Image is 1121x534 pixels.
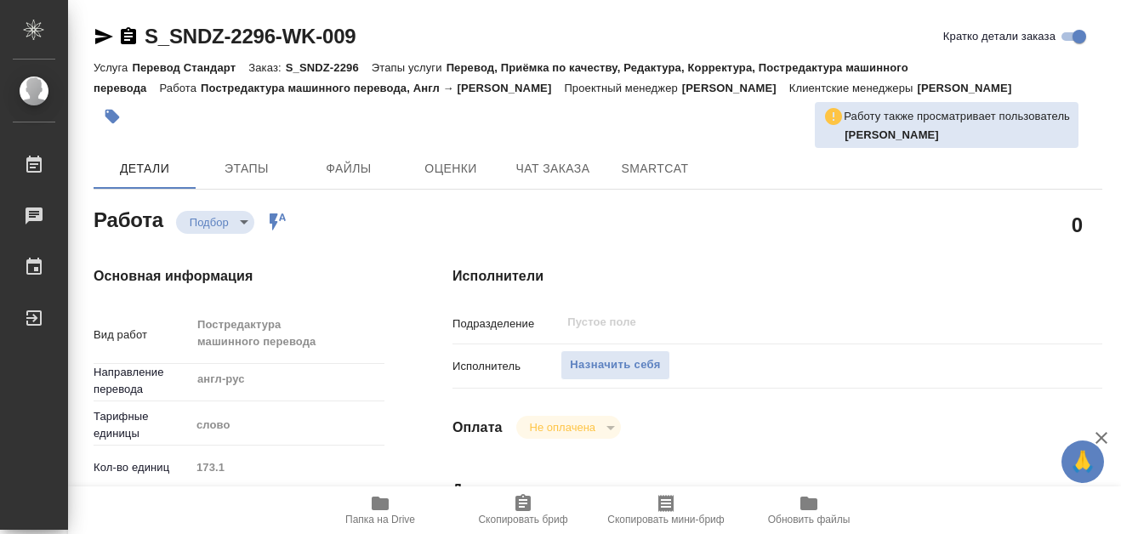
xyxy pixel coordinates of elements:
[94,408,191,442] p: Тарифные единицы
[595,486,737,534] button: Скопировать мини-бриф
[308,158,390,179] span: Файлы
[94,327,191,344] p: Вид работ
[768,514,851,525] span: Обновить файлы
[248,61,285,74] p: Заказ:
[94,61,132,74] p: Услуга
[560,350,669,380] button: Назначить себя
[410,158,492,179] span: Оценки
[789,82,918,94] p: Клиентские менеджеры
[286,61,372,74] p: S_SNDZ-2296
[145,25,356,48] a: S_SNDZ-2296-WK-009
[512,158,594,179] span: Чат заказа
[516,416,621,439] div: Подбор
[1061,440,1104,483] button: 🙏
[132,61,248,74] p: Перевод Стандарт
[682,82,789,94] p: [PERSON_NAME]
[452,480,1102,500] h4: Дополнительно
[94,61,908,94] p: Перевод, Приёмка по качеству, Редактура, Корректура, Постредактура машинного перевода
[452,358,560,375] p: Исполнитель
[94,26,114,47] button: Скопировать ссылку для ЯМессенджера
[452,418,503,438] h4: Оплата
[118,26,139,47] button: Скопировать ссылку
[452,486,595,534] button: Скопировать бриф
[201,82,564,94] p: Постредактура машинного перевода, Англ → [PERSON_NAME]
[943,28,1056,45] span: Кратко детали заказа
[345,514,415,525] span: Папка на Drive
[104,158,185,179] span: Детали
[917,82,1024,94] p: [PERSON_NAME]
[94,203,163,234] h2: Работа
[566,312,1008,332] input: Пустое поле
[478,514,567,525] span: Скопировать бриф
[185,215,234,230] button: Подбор
[309,486,452,534] button: Папка на Drive
[570,355,660,375] span: Назначить себя
[452,266,1102,287] h4: Исполнители
[737,486,880,534] button: Обновить файлы
[614,158,696,179] span: SmartCat
[191,411,384,440] div: слово
[94,98,131,135] button: Добавить тэг
[1068,444,1097,480] span: 🙏
[372,61,447,74] p: Этапы услуги
[452,315,560,332] p: Подразделение
[845,127,1070,144] p: Комова Татьяна
[525,420,600,435] button: Не оплачена
[564,82,681,94] p: Проектный менеджер
[206,158,287,179] span: Этапы
[191,455,384,480] input: Пустое поле
[845,128,939,141] b: [PERSON_NAME]
[607,514,724,525] span: Скопировать мини-бриф
[94,459,191,476] p: Кол-во единиц
[159,82,201,94] p: Работа
[94,364,191,398] p: Направление перевода
[844,108,1070,125] p: Работу также просматривает пользователь
[1072,210,1083,239] h2: 0
[176,211,254,234] div: Подбор
[94,266,384,287] h4: Основная информация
